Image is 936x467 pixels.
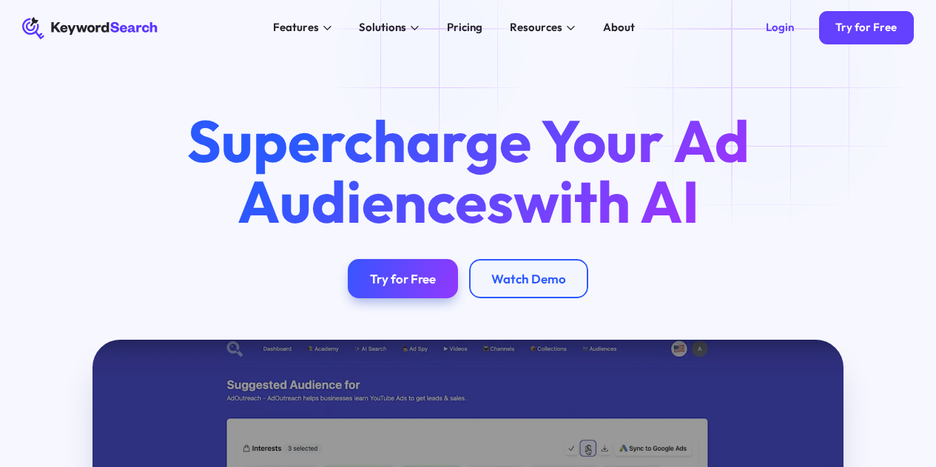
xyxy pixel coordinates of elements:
div: Solutions [359,19,406,36]
div: Try for Free [835,21,897,35]
div: Try for Free [370,271,436,286]
a: About [595,17,644,39]
div: About [603,19,635,36]
a: Try for Free [348,259,458,298]
div: Watch Demo [491,271,566,286]
a: Login [750,11,811,44]
span: with AI [514,164,699,238]
div: Login [766,21,794,35]
div: Pricing [447,19,482,36]
h1: Supercharge Your Ad Audiences [162,111,773,232]
div: Resources [510,19,562,36]
div: Features [273,19,319,36]
a: Try for Free [819,11,914,44]
a: Pricing [439,17,491,39]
